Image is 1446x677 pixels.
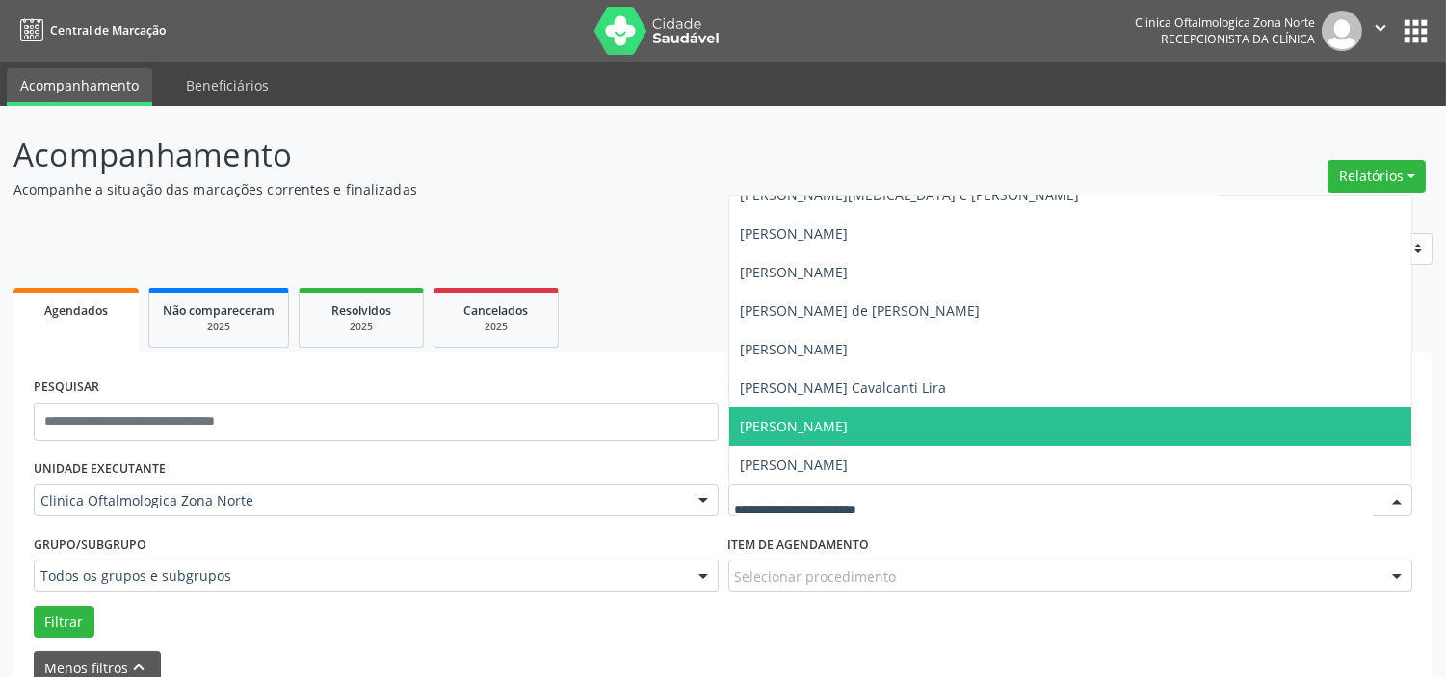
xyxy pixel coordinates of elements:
label: PESQUISAR [34,373,99,403]
span: [PERSON_NAME] [741,417,849,435]
span: Agendados [44,302,108,319]
span: [PERSON_NAME] [741,224,849,243]
span: Clinica Oftalmologica Zona Norte [40,491,679,510]
div: 2025 [163,320,275,334]
button:  [1362,11,1399,51]
p: Acompanhamento [13,131,1007,179]
span: Central de Marcação [50,22,166,39]
div: Clinica Oftalmologica Zona Norte [1135,14,1315,31]
span: Não compareceram [163,302,275,319]
span: [PERSON_NAME] Cavalcanti Lira [741,378,947,397]
span: Selecionar procedimento [735,566,897,586]
span: [PERSON_NAME] [741,456,849,474]
a: Acompanhamento [7,68,152,106]
button: apps [1399,14,1433,48]
label: UNIDADE EXECUTANTE [34,455,166,484]
a: Central de Marcação [13,14,166,46]
label: Grupo/Subgrupo [34,530,146,560]
div: 2025 [313,320,409,334]
button: Relatórios [1328,160,1426,193]
span: Resolvidos [331,302,391,319]
button: Filtrar [34,606,94,638]
span: [PERSON_NAME] [741,340,849,358]
img: img [1322,11,1362,51]
a: Beneficiários [172,68,282,102]
label: Item de agendamento [728,530,870,560]
span: [PERSON_NAME] de [PERSON_NAME] [741,301,981,320]
span: Cancelados [464,302,529,319]
i:  [1370,17,1391,39]
span: Recepcionista da clínica [1161,31,1315,47]
div: 2025 [448,320,544,334]
span: [PERSON_NAME] [741,263,849,281]
span: Todos os grupos e subgrupos [40,566,679,586]
p: Acompanhe a situação das marcações correntes e finalizadas [13,179,1007,199]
